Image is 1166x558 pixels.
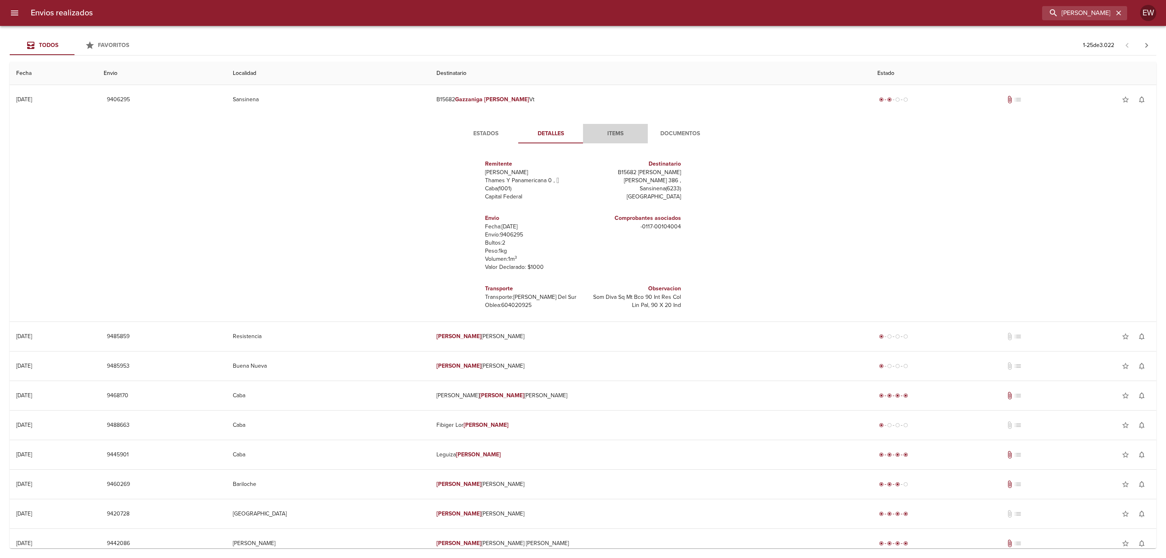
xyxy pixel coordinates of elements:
span: Documentos [653,129,708,139]
span: radio_button_unchecked [903,364,908,368]
h6: Envios realizados [31,6,93,19]
em: [PERSON_NAME] [456,451,501,458]
span: No tiene pedido asociado [1014,392,1022,400]
span: radio_button_checked [887,393,892,398]
span: 9442086 [107,539,130,549]
p: Capital Federal [485,193,580,201]
span: radio_button_unchecked [903,482,908,487]
td: Caba [226,440,430,469]
span: Estados [458,129,513,139]
p: - 0117 - 00104004 [586,223,681,231]
div: [DATE] [16,540,32,547]
button: Activar notificaciones [1134,417,1150,433]
div: [DATE] [16,333,32,340]
span: radio_button_checked [903,393,908,398]
span: radio_button_checked [879,511,884,516]
p: Valor Declarado: $ 1000 [485,263,580,271]
div: Abrir información de usuario [1140,5,1156,21]
button: menu [5,3,24,23]
button: Activar notificaciones [1134,535,1150,552]
td: Sansinena [226,85,430,114]
span: radio_button_unchecked [895,423,900,428]
span: radio_button_checked [887,511,892,516]
button: 9420728 [104,507,133,522]
button: 9460269 [104,477,133,492]
span: 9485859 [107,332,130,342]
em: [PERSON_NAME] [436,362,481,369]
span: radio_button_checked [879,334,884,339]
span: radio_button_checked [879,97,884,102]
h6: Remitente [485,160,580,168]
div: [DATE] [16,481,32,488]
span: No tiene pedido asociado [1014,332,1022,341]
span: No tiene pedido asociado [1014,480,1022,488]
td: B15682 Vt [430,85,871,114]
button: 9488663 [104,418,133,433]
span: radio_button_checked [887,97,892,102]
span: radio_button_checked [895,452,900,457]
td: [PERSON_NAME] [430,499,871,528]
div: Entregado [877,392,910,400]
td: Bariloche [226,470,430,499]
span: 9488663 [107,420,130,430]
th: Envio [97,62,226,85]
td: Leguiza [430,440,871,469]
button: Activar notificaciones [1134,388,1150,404]
span: Tiene documentos adjuntos [1006,539,1014,547]
span: radio_button_checked [879,452,884,457]
span: radio_button_checked [879,423,884,428]
button: Agregar a favoritos [1117,447,1134,463]
button: 9442086 [104,536,133,551]
div: Entregado [877,510,910,518]
span: radio_button_unchecked [895,97,900,102]
span: radio_button_unchecked [895,364,900,368]
span: No tiene documentos adjuntos [1006,510,1014,518]
span: star_border [1121,392,1130,400]
em: [PERSON_NAME] [436,510,481,517]
span: No tiene pedido asociado [1014,96,1022,104]
button: Activar notificaciones [1134,358,1150,374]
button: Activar notificaciones [1134,92,1150,108]
div: Tabs detalle de guia [453,124,713,143]
div: Tabs Envios [10,36,139,55]
h6: Comprobantes asociados [586,214,681,223]
span: Tiene documentos adjuntos [1006,96,1014,104]
span: radio_button_checked [887,482,892,487]
button: Activar notificaciones [1134,506,1150,522]
span: No tiene documentos adjuntos [1006,332,1014,341]
p: Fecha: [DATE] [485,223,580,231]
button: Agregar a favoritos [1117,328,1134,345]
span: 9485953 [107,361,130,371]
button: 9468170 [104,388,132,403]
span: star_border [1121,451,1130,459]
p: Oblea: 604020925 [485,301,580,309]
button: Agregar a favoritos [1117,92,1134,108]
h6: Transporte [485,284,580,293]
td: [PERSON_NAME] [226,529,430,558]
span: notifications_none [1138,451,1146,459]
div: [DATE] [16,422,32,428]
h6: Observacion [586,284,681,293]
span: Favoritos [98,42,129,49]
sup: 3 [515,255,517,260]
span: notifications_none [1138,480,1146,488]
div: [DATE] [16,96,32,103]
span: No tiene documentos adjuntos [1006,362,1014,370]
div: [DATE] [16,451,32,458]
span: star_border [1121,96,1130,104]
span: star_border [1121,539,1130,547]
button: 9485953 [104,359,133,374]
span: No tiene pedido asociado [1014,510,1022,518]
h6: Envio [485,214,580,223]
span: radio_button_checked [879,541,884,546]
div: [DATE] [16,510,32,517]
span: Todos [39,42,58,49]
th: Estado [871,62,1156,85]
td: [PERSON_NAME] [430,322,871,351]
td: [PERSON_NAME] [430,351,871,381]
em: [PERSON_NAME] [479,392,524,399]
button: 9445901 [104,447,132,462]
em: [PERSON_NAME] [436,333,481,340]
button: Agregar a favoritos [1117,388,1134,404]
span: No tiene pedido asociado [1014,451,1022,459]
